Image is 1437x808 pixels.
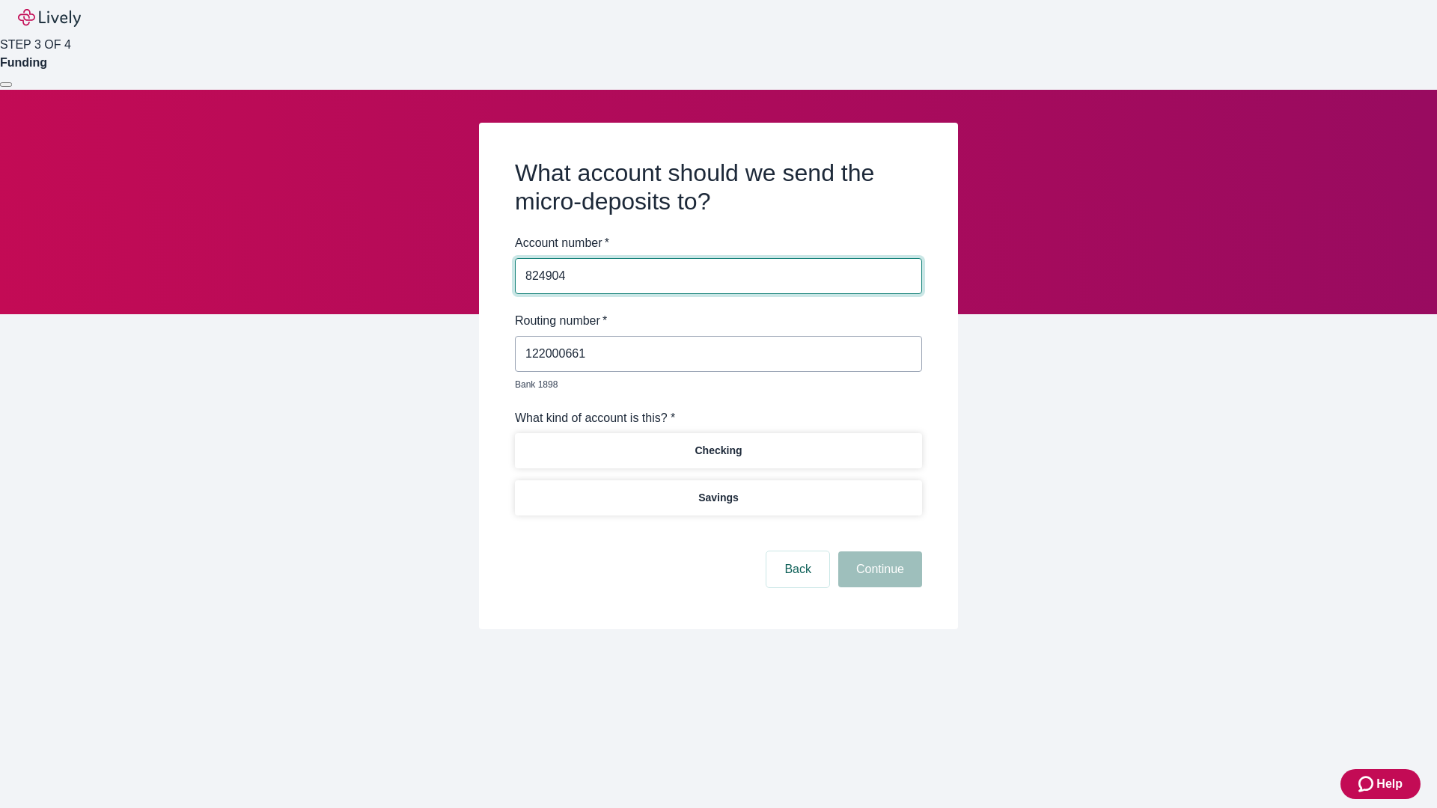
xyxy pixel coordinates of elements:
button: Zendesk support iconHelp [1340,769,1421,799]
label: What kind of account is this? * [515,409,675,427]
button: Savings [515,480,922,515]
p: Bank 1898 [515,378,912,391]
button: Back [766,551,829,587]
h2: What account should we send the micro-deposits to? [515,159,922,216]
label: Account number [515,234,609,252]
label: Routing number [515,312,607,330]
p: Savings [698,490,739,506]
p: Checking [695,443,742,459]
span: Help [1376,775,1403,793]
svg: Zendesk support icon [1358,775,1376,793]
button: Checking [515,433,922,468]
img: Lively [18,9,81,27]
